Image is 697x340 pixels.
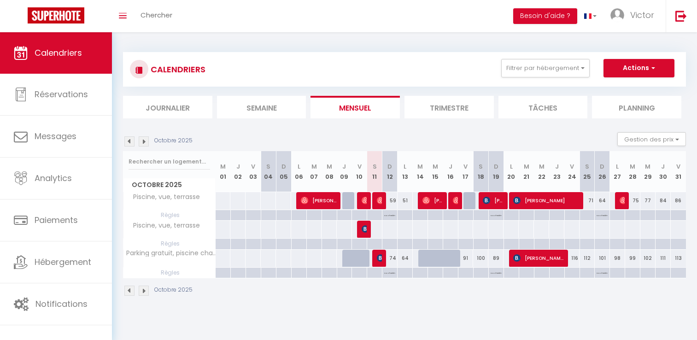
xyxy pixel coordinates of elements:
[148,59,205,80] h3: CALENDRIERS
[382,192,398,209] div: 59
[630,9,654,21] span: Victor
[597,210,608,219] p: No Checkin
[625,250,640,267] div: 99
[458,250,474,267] div: 91
[640,250,656,267] div: 102
[311,162,317,171] abbr: M
[564,250,580,267] div: 116
[404,96,494,118] li: Trimestre
[479,162,483,171] abbr: S
[585,162,589,171] abbr: S
[217,96,306,118] li: Semaine
[630,162,635,171] abbr: M
[610,151,625,192] th: 27
[220,162,226,171] abbr: M
[656,250,671,267] div: 111
[513,8,577,24] button: Besoin d'aide ?
[398,192,413,209] div: 51
[377,249,382,267] span: [PERSON_NAME]
[676,162,680,171] abbr: V
[595,250,610,267] div: 101
[473,250,488,267] div: 100
[592,96,681,118] li: Planning
[236,162,240,171] abbr: J
[671,151,686,192] th: 31
[251,162,255,171] abbr: V
[125,221,202,231] span: Piscine, vue, terrasse
[261,151,276,192] th: 04
[449,162,452,171] abbr: J
[504,151,519,192] th: 20
[610,250,625,267] div: 98
[306,151,322,192] th: 07
[35,214,78,226] span: Paiements
[488,151,504,192] th: 19
[524,162,529,171] abbr: M
[123,96,212,118] li: Journalier
[539,162,545,171] abbr: M
[352,151,367,192] th: 10
[494,162,498,171] abbr: D
[384,268,395,276] p: No Checkin
[154,286,193,294] p: Octobre 2025
[246,151,261,192] th: 03
[35,88,88,100] span: Réservations
[580,151,595,192] th: 25
[327,162,332,171] abbr: M
[491,268,502,276] p: No Checkin
[519,151,534,192] th: 21
[671,192,686,209] div: 86
[675,10,687,22] img: logout
[671,250,686,267] div: 113
[35,130,76,142] span: Messages
[322,151,337,192] th: 08
[276,151,291,192] th: 05
[458,151,474,192] th: 17
[501,59,590,77] button: Filtrer par hébergement
[603,59,674,77] button: Actions
[463,162,468,171] abbr: V
[413,151,428,192] th: 14
[141,10,172,20] span: Chercher
[534,151,549,192] th: 22
[301,192,336,209] span: [PERSON_NAME]
[35,172,72,184] span: Analytics
[595,151,610,192] th: 26
[357,162,362,171] abbr: V
[266,162,270,171] abbr: S
[154,136,193,145] p: Octobre 2025
[123,239,215,249] span: Règles
[491,210,502,219] p: No Checkin
[35,256,91,268] span: Hébergement
[620,192,625,209] span: Lotte Fillet
[645,162,650,171] abbr: M
[498,96,588,118] li: Tâches
[616,162,619,171] abbr: L
[417,162,423,171] abbr: M
[291,151,306,192] th: 06
[549,151,564,192] th: 23
[125,250,217,257] span: Parking gratuit, piscine chauffée, vue panoramique
[377,192,382,209] span: [PERSON_NAME]
[610,8,624,22] img: ...
[570,162,574,171] abbr: V
[422,192,443,209] span: [PERSON_NAME]
[35,298,88,310] span: Notifications
[362,220,367,238] span: [PERSON_NAME]
[281,162,286,171] abbr: D
[625,192,640,209] div: 75
[404,162,406,171] abbr: L
[216,151,231,192] th: 01
[513,249,564,267] span: [PERSON_NAME]
[382,250,398,267] div: 74
[123,178,215,192] span: Octobre 2025
[597,268,608,276] p: No Checkin
[600,162,604,171] abbr: D
[129,153,210,170] input: Rechercher un logement...
[398,250,413,267] div: 64
[398,151,413,192] th: 13
[640,151,656,192] th: 29
[625,151,640,192] th: 28
[28,7,84,23] img: Super Booking
[125,192,202,202] span: Piscine, vue, terrasse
